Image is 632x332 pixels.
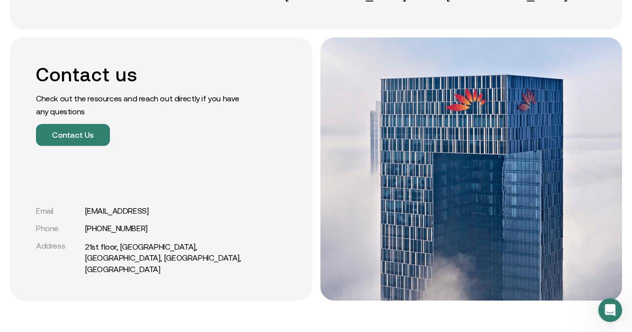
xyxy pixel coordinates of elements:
img: office [320,37,623,301]
div: Phone [36,224,81,233]
h2: Contact us [36,63,252,86]
a: [PHONE_NUMBER] [85,224,147,233]
p: Check out the resources and reach out directly if you have any questions [36,92,252,118]
iframe: Intercom live chat [598,298,622,322]
button: Contact Us [36,124,110,146]
a: 21st floor, [GEOGRAPHIC_DATA], [GEOGRAPHIC_DATA], [GEOGRAPHIC_DATA], [GEOGRAPHIC_DATA] [85,241,252,275]
a: [EMAIL_ADDRESS] [85,206,149,216]
div: Address [36,241,81,251]
div: Email [36,206,81,216]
